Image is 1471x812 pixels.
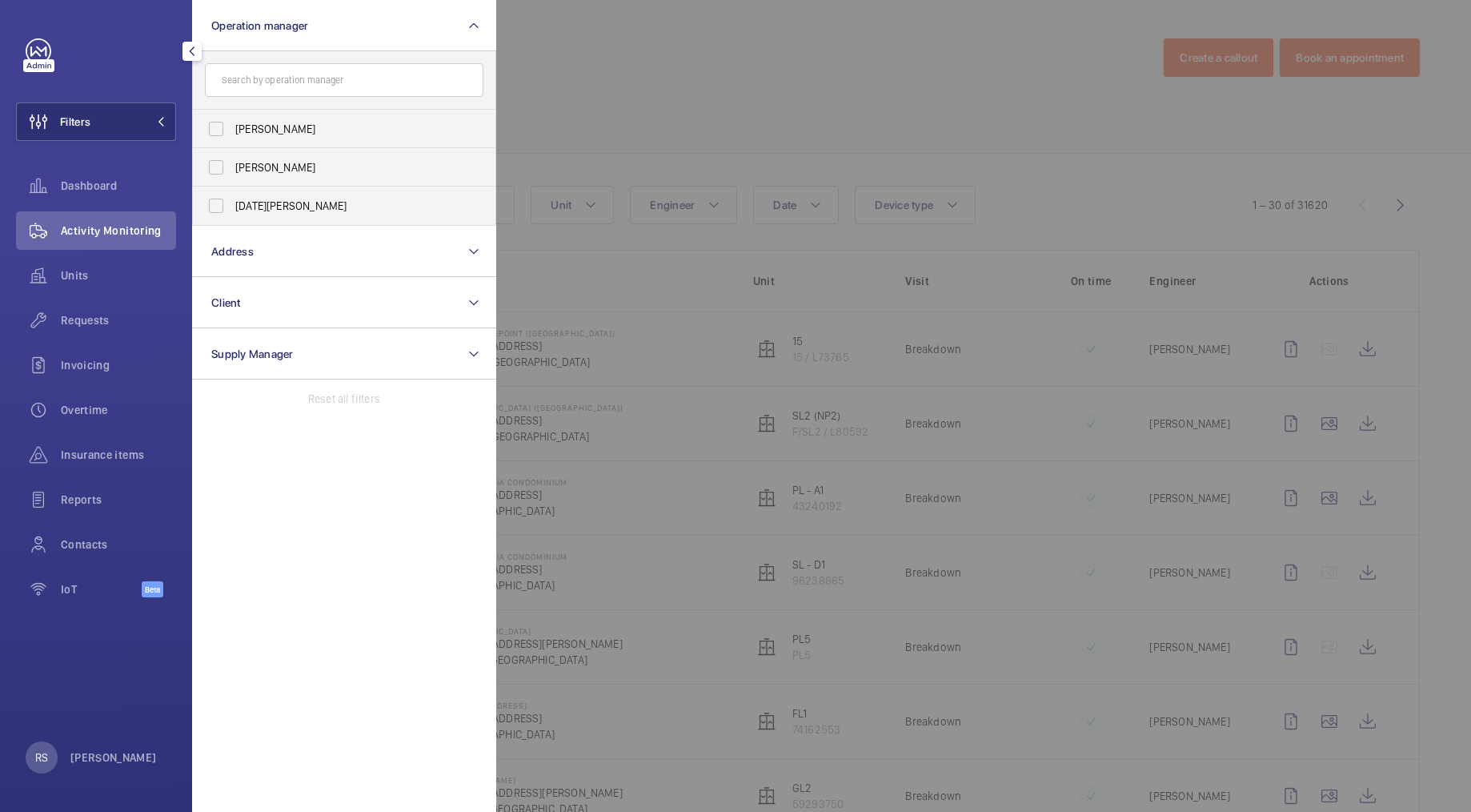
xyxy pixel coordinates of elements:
[61,312,176,328] span: Requests
[61,267,176,283] span: Units
[35,750,48,766] p: RS
[61,581,142,597] span: IoT
[61,178,176,194] span: Dashboard
[61,537,176,553] span: Contacts
[16,103,176,141] button: Filters
[61,492,176,508] span: Reports
[60,114,90,130] span: Filters
[61,402,176,418] span: Overtime
[61,357,176,373] span: Invoicing
[142,581,163,597] span: Beta
[61,447,176,463] span: Insurance items
[70,750,157,766] p: [PERSON_NAME]
[61,223,176,239] span: Activity Monitoring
